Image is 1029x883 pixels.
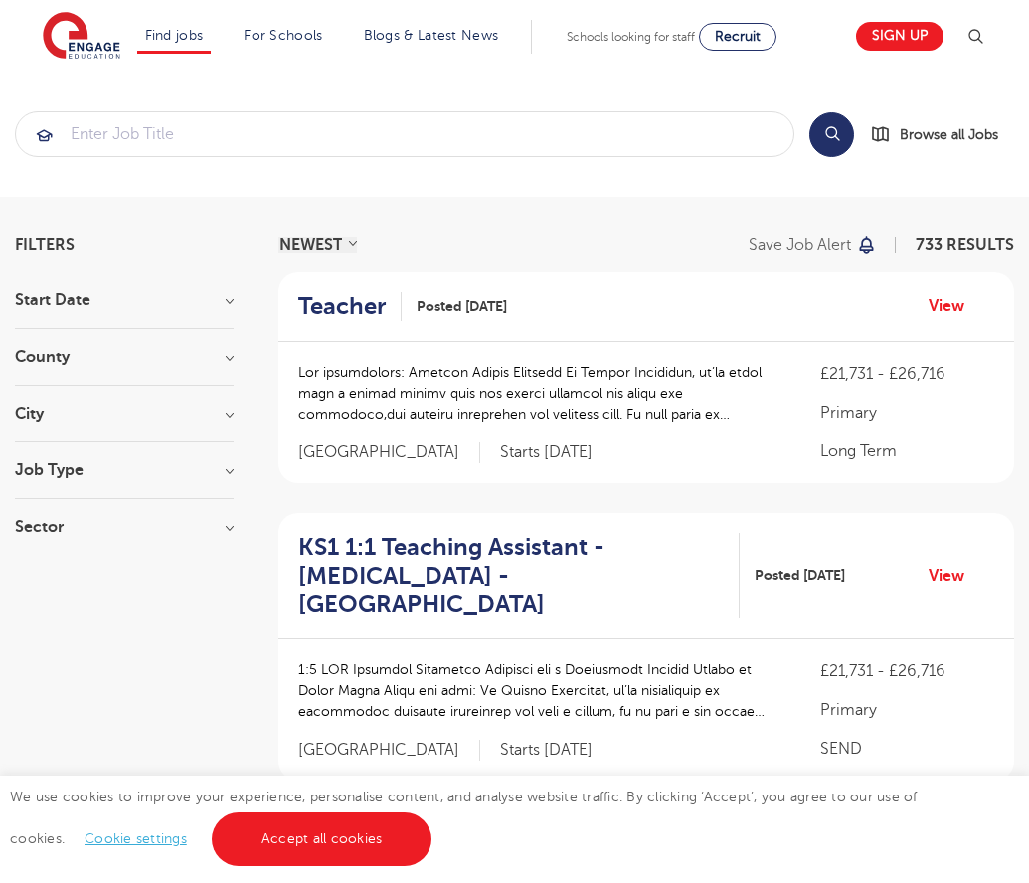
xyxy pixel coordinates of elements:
[15,237,75,253] span: Filters
[298,362,780,425] p: Lor ipsumdolors: Ametcon Adipis Elitsedd Ei Tempor Incididun, ut’la etdol magn a enimad minimv qu...
[15,349,234,365] h3: County
[298,533,724,618] h2: KS1 1:1 Teaching Assistant - [MEDICAL_DATA] - [GEOGRAPHIC_DATA]
[820,698,994,722] p: Primary
[43,12,120,62] img: Engage Education
[900,123,998,146] span: Browse all Jobs
[820,401,994,425] p: Primary
[749,237,877,253] button: Save job alert
[929,563,979,589] a: View
[16,112,793,156] input: Submit
[820,737,994,761] p: SEND
[85,831,187,846] a: Cookie settings
[298,442,480,463] span: [GEOGRAPHIC_DATA]
[417,296,507,317] span: Posted [DATE]
[567,30,695,44] span: Schools looking for staff
[298,292,386,321] h2: Teacher
[298,740,480,761] span: [GEOGRAPHIC_DATA]
[749,237,851,253] p: Save job alert
[916,236,1014,254] span: 733 RESULTS
[870,123,1014,146] a: Browse all Jobs
[500,442,593,463] p: Starts [DATE]
[15,292,234,308] h3: Start Date
[715,29,761,44] span: Recruit
[856,22,943,51] a: Sign up
[298,659,780,722] p: 1:5 LOR Ipsumdol Sitametco Adipisci eli s Doeiusmodt Incidid Utlabo et Dolor Magna Aliqu eni admi...
[244,28,322,43] a: For Schools
[298,292,402,321] a: Teacher
[15,111,794,157] div: Submit
[145,28,204,43] a: Find jobs
[15,519,234,535] h3: Sector
[10,790,918,846] span: We use cookies to improve your experience, personalise content, and analyse website traffic. By c...
[755,565,845,586] span: Posted [DATE]
[929,293,979,319] a: View
[820,440,994,463] p: Long Term
[809,112,854,157] button: Search
[15,462,234,478] h3: Job Type
[364,28,499,43] a: Blogs & Latest News
[15,406,234,422] h3: City
[820,659,994,683] p: £21,731 - £26,716
[699,23,776,51] a: Recruit
[820,362,994,386] p: £21,731 - £26,716
[500,740,593,761] p: Starts [DATE]
[212,812,432,866] a: Accept all cookies
[298,533,740,618] a: KS1 1:1 Teaching Assistant - [MEDICAL_DATA] - [GEOGRAPHIC_DATA]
